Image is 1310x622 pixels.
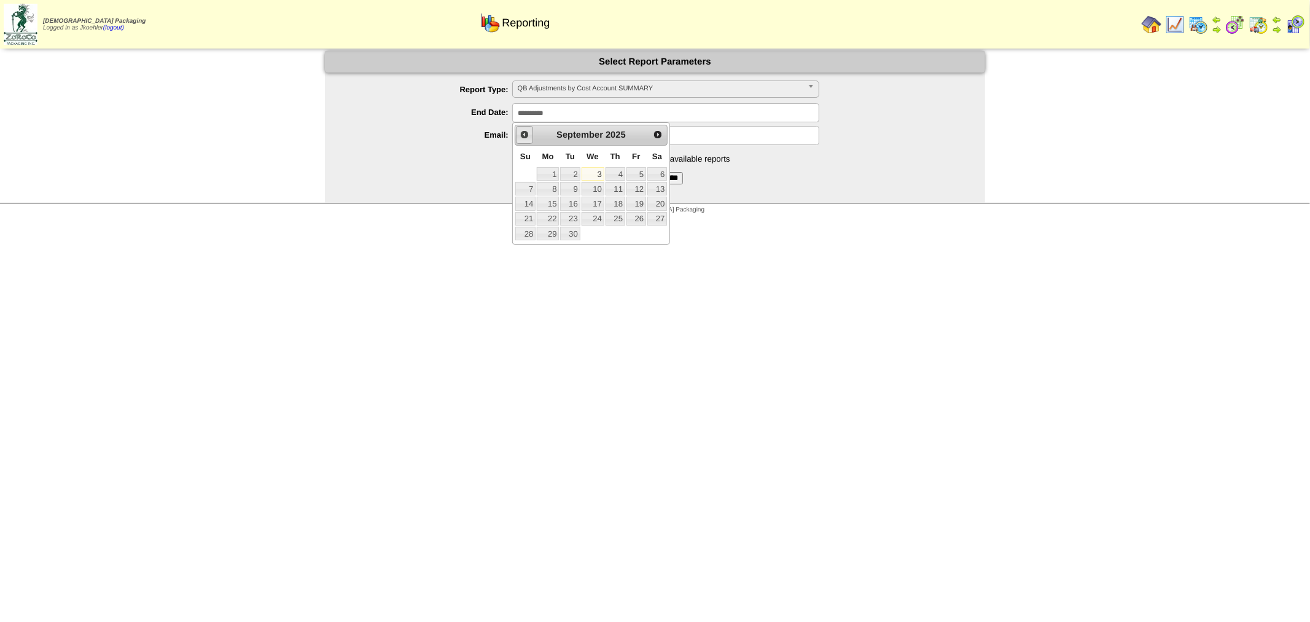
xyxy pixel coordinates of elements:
[582,212,604,226] a: 24
[537,227,559,240] a: 29
[647,167,667,181] a: 6
[626,182,646,195] a: 12
[606,197,625,210] a: 18
[537,167,559,181] a: 1
[1225,15,1245,34] img: calendarblend.gif
[325,51,985,73] div: Select Report Parameters
[587,152,599,161] span: Wednesday
[518,81,803,96] span: QB Adjustments by Cost Account SUMMARY
[647,182,667,195] a: 13
[606,130,626,140] span: 2025
[560,197,580,210] a: 16
[1165,15,1185,34] img: line_graph.gif
[560,182,580,195] a: 9
[1272,15,1282,25] img: arrowleft.gif
[647,212,667,226] a: 27
[560,227,580,240] a: 30
[606,182,625,195] a: 11
[626,212,646,226] a: 26
[520,152,531,161] span: Sunday
[560,212,580,226] a: 23
[542,152,554,161] span: Monday
[626,197,646,210] a: 19
[349,130,512,140] label: Email:
[1142,15,1161,34] img: home.gif
[582,167,604,181] a: 3
[502,17,550,30] span: Reporting
[1249,15,1268,34] img: calendarinout.gif
[1272,25,1282,34] img: arrowright.gif
[4,4,37,45] img: zoroco-logo-small.webp
[43,18,146,25] span: [DEMOGRAPHIC_DATA] Packaging
[582,182,604,195] a: 10
[349,85,512,94] label: Report Type:
[566,152,575,161] span: Tuesday
[1212,15,1222,25] img: arrowleft.gif
[606,167,625,181] a: 4
[582,197,604,210] a: 17
[43,18,146,31] span: Logged in as Jkoehler
[515,197,536,210] a: 14
[520,130,529,140] span: Prev
[632,152,640,161] span: Friday
[515,182,536,195] a: 7
[1188,15,1208,34] img: calendarprod.gif
[606,212,625,226] a: 25
[537,212,559,226] a: 22
[349,126,985,163] li: to view available reports
[515,212,536,226] a: 21
[653,130,663,140] span: Next
[560,167,580,181] a: 2
[103,25,124,31] a: (logout)
[516,126,533,143] a: Prev
[650,127,666,143] a: Next
[480,13,500,33] img: graph.gif
[610,152,620,161] span: Thursday
[647,197,667,210] a: 20
[537,197,559,210] a: 15
[349,108,512,117] label: End Date:
[652,152,662,161] span: Saturday
[515,227,536,240] a: 28
[537,182,559,195] a: 8
[626,167,646,181] a: 5
[556,130,603,140] span: September
[1285,15,1305,34] img: calendarcustomer.gif
[1212,25,1222,34] img: arrowright.gif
